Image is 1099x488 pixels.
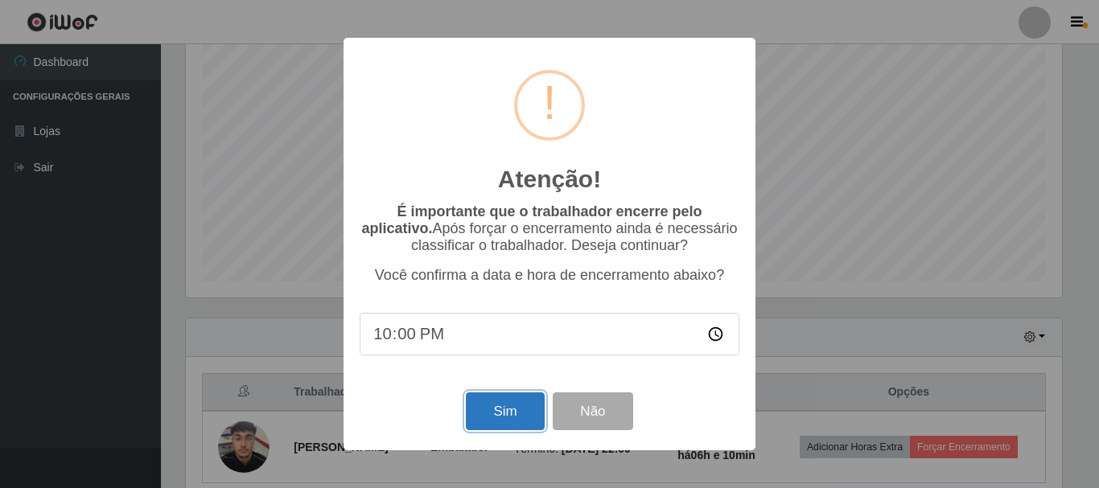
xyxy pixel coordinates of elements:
b: É importante que o trabalhador encerre pelo aplicativo. [361,203,702,236]
button: Não [553,392,632,430]
p: Você confirma a data e hora de encerramento abaixo? [360,267,739,284]
p: Após forçar o encerramento ainda é necessário classificar o trabalhador. Deseja continuar? [360,203,739,254]
h2: Atenção! [498,165,601,194]
button: Sim [466,392,544,430]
